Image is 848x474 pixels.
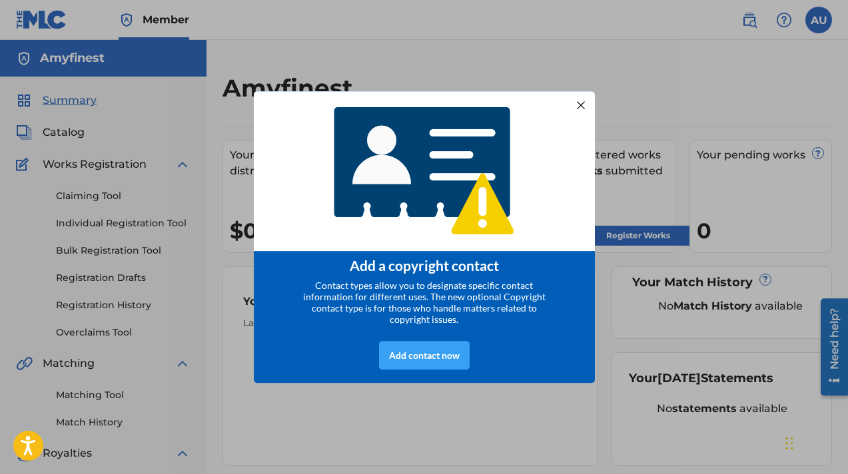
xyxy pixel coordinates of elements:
span: Contact types allow you to designate specific contact information for different uses. The new opt... [303,280,546,325]
div: entering modal [254,91,595,383]
div: Add contact now [379,341,470,369]
img: 4768233920565408.png [325,97,524,244]
div: Need help? [15,15,33,76]
div: Open Resource Center [10,5,37,102]
div: Add a copyright contact [270,257,578,274]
